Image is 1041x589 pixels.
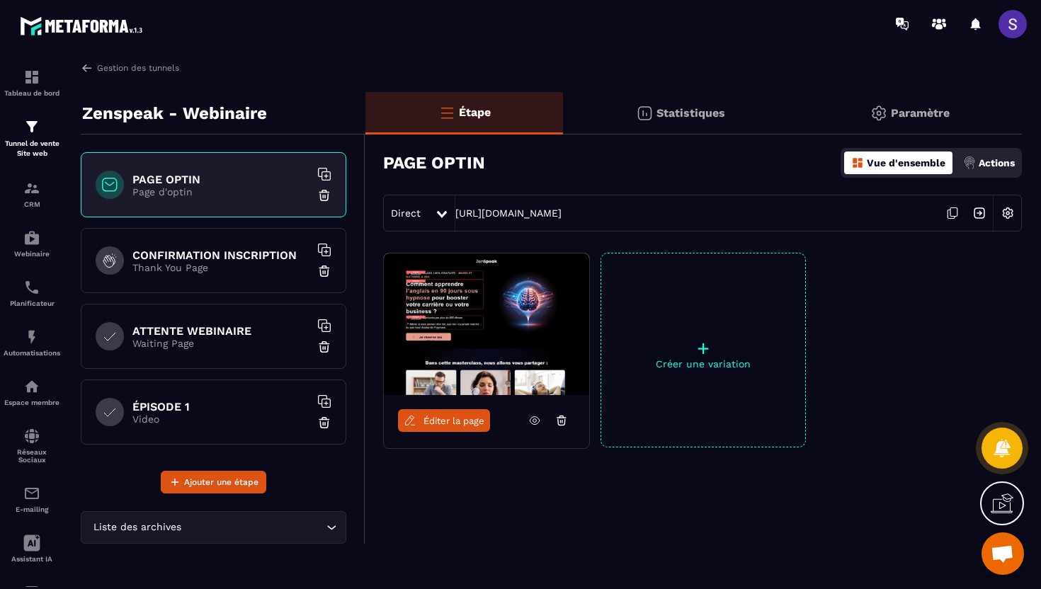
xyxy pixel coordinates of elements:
[4,555,60,563] p: Assistant IA
[23,485,40,502] img: email
[4,219,60,268] a: automationsautomationsWebinaire
[4,349,60,357] p: Automatisations
[398,409,490,432] a: Éditer la page
[982,532,1024,575] div: Ouvrir le chat
[81,62,179,74] a: Gestion des tunnels
[438,104,455,121] img: bars-o.4a397970.svg
[90,520,184,535] span: Liste des archives
[4,299,60,307] p: Planificateur
[4,524,60,573] a: Assistant IA
[184,475,258,489] span: Ajouter une étape
[23,180,40,197] img: formation
[4,505,60,513] p: E-mailing
[601,358,805,370] p: Créer une variation
[4,108,60,169] a: formationformationTunnel de vente Site web
[4,58,60,108] a: formationformationTableau de bord
[979,157,1015,168] p: Actions
[455,207,562,219] a: [URL][DOMAIN_NAME]
[23,279,40,296] img: scheduler
[132,400,309,413] h6: ÉPISODE 1
[132,338,309,349] p: Waiting Page
[132,324,309,338] h6: ATTENTE WEBINAIRE
[383,153,485,173] h3: PAGE OPTIN
[459,105,491,119] p: Étape
[23,328,40,345] img: automations
[423,416,484,426] span: Éditer la page
[870,105,887,122] img: setting-gr.5f69749f.svg
[656,106,725,120] p: Statistiques
[132,173,309,186] h6: PAGE OPTIN
[4,367,60,417] a: automationsautomationsEspace membre
[82,99,267,127] p: Zenspeak - Webinaire
[81,511,346,544] div: Search for option
[4,417,60,474] a: social-networksocial-networkRéseaux Sociaux
[4,268,60,318] a: schedulerschedulerPlanificateur
[23,69,40,86] img: formation
[851,156,864,169] img: dashboard-orange.40269519.svg
[23,428,40,445] img: social-network
[601,338,805,358] p: +
[184,520,323,535] input: Search for option
[317,264,331,278] img: trash
[4,448,60,464] p: Réseaux Sociaux
[132,248,309,262] h6: CONFIRMATION INSCRIPTION
[636,105,653,122] img: stats.20deebd0.svg
[4,318,60,367] a: automationsautomationsAutomatisations
[4,250,60,258] p: Webinaire
[4,474,60,524] a: emailemailE-mailing
[81,62,93,74] img: arrow
[963,156,976,169] img: actions.d6e523a2.png
[23,229,40,246] img: automations
[891,106,950,120] p: Paramètre
[4,89,60,97] p: Tableau de bord
[4,200,60,208] p: CRM
[317,416,331,430] img: trash
[994,200,1021,227] img: setting-w.858f3a88.svg
[161,471,266,493] button: Ajouter une étape
[132,186,309,198] p: Page d'optin
[391,207,421,219] span: Direct
[4,169,60,219] a: formationformationCRM
[384,253,589,395] img: image
[4,399,60,406] p: Espace membre
[132,262,309,273] p: Thank You Page
[317,188,331,202] img: trash
[23,118,40,135] img: formation
[23,378,40,395] img: automations
[867,157,945,168] p: Vue d'ensemble
[317,340,331,354] img: trash
[20,13,147,39] img: logo
[132,413,309,425] p: Video
[4,139,60,159] p: Tunnel de vente Site web
[966,200,993,227] img: arrow-next.bcc2205e.svg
